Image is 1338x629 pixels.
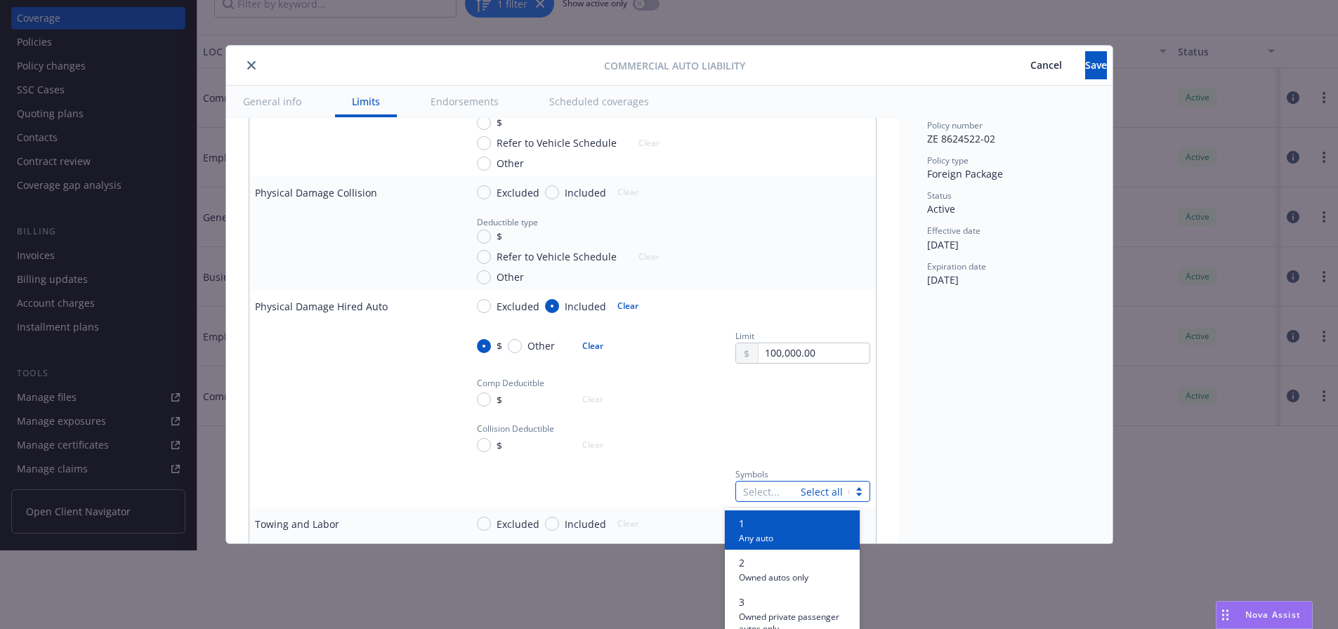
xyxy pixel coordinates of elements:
[532,86,666,117] button: Scheduled coverages
[927,132,995,145] span: ZE 8624522-02
[497,135,617,150] span: Refer to Vehicle Schedule
[477,216,538,228] span: Deductible type
[497,392,502,407] span: $
[1216,602,1234,628] div: Drag to move
[335,86,397,117] button: Limits
[739,555,808,570] span: 2
[574,336,612,356] button: Clear
[255,185,377,200] div: Physical Damage Collision
[497,156,524,171] span: Other
[497,517,539,531] span: Excluded
[545,299,559,313] input: Included
[927,225,980,237] span: Effective date
[565,185,606,200] span: Included
[497,338,502,353] span: $
[759,343,869,363] input: 0.00
[739,531,773,544] span: Any auto
[477,157,491,171] input: Other
[477,339,491,353] input: $
[497,299,539,314] span: Excluded
[414,86,516,117] button: Endorsements
[739,516,773,531] span: 1
[1007,51,1085,79] button: Cancel
[477,270,491,284] input: Other
[739,570,808,583] span: Owned autos only
[565,299,606,314] span: Included
[927,119,983,131] span: Policy number
[477,377,544,389] span: Comp Deducitble
[477,230,491,244] input: $
[497,270,524,284] span: Other
[477,116,491,130] input: $
[477,185,491,199] input: Excluded
[255,299,388,314] div: Physical Damage Hired Auto
[477,392,491,406] input: $
[927,238,959,251] span: [DATE]
[735,330,754,342] span: Limit
[927,154,969,166] span: Policy type
[508,339,522,353] input: Other
[477,250,491,264] input: Refer to Vehicle Schedule
[927,167,1003,180] span: Foreign Package
[801,485,843,498] a: Select all
[927,202,955,216] span: Active
[1085,51,1107,79] button: Save
[565,517,606,531] span: Included
[477,438,491,452] input: $
[927,190,952,201] span: Status
[243,57,260,74] button: close
[604,58,745,73] span: Commercial Auto Liability
[497,115,502,130] span: $
[477,136,491,150] input: Refer to Vehicle Schedule
[545,517,559,531] input: Included
[735,468,768,480] span: Symbols
[1030,58,1062,72] span: Cancel
[1245,609,1301,621] span: Nova Assist
[477,517,491,531] input: Excluded
[927,260,986,272] span: Expiration date
[497,229,502,244] span: $
[927,273,959,286] span: [DATE]
[545,185,559,199] input: Included
[497,438,502,453] span: $
[609,296,647,316] button: Clear
[497,185,539,200] span: Excluded
[1085,58,1107,72] span: Save
[527,338,555,353] span: Other
[1216,601,1313,629] button: Nova Assist
[497,249,617,264] span: Refer to Vehicle Schedule
[739,595,851,609] span: 3
[226,86,318,117] button: General info
[477,299,491,313] input: Excluded
[255,517,339,531] div: Towing and Labor
[477,423,554,435] span: Collision Deductible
